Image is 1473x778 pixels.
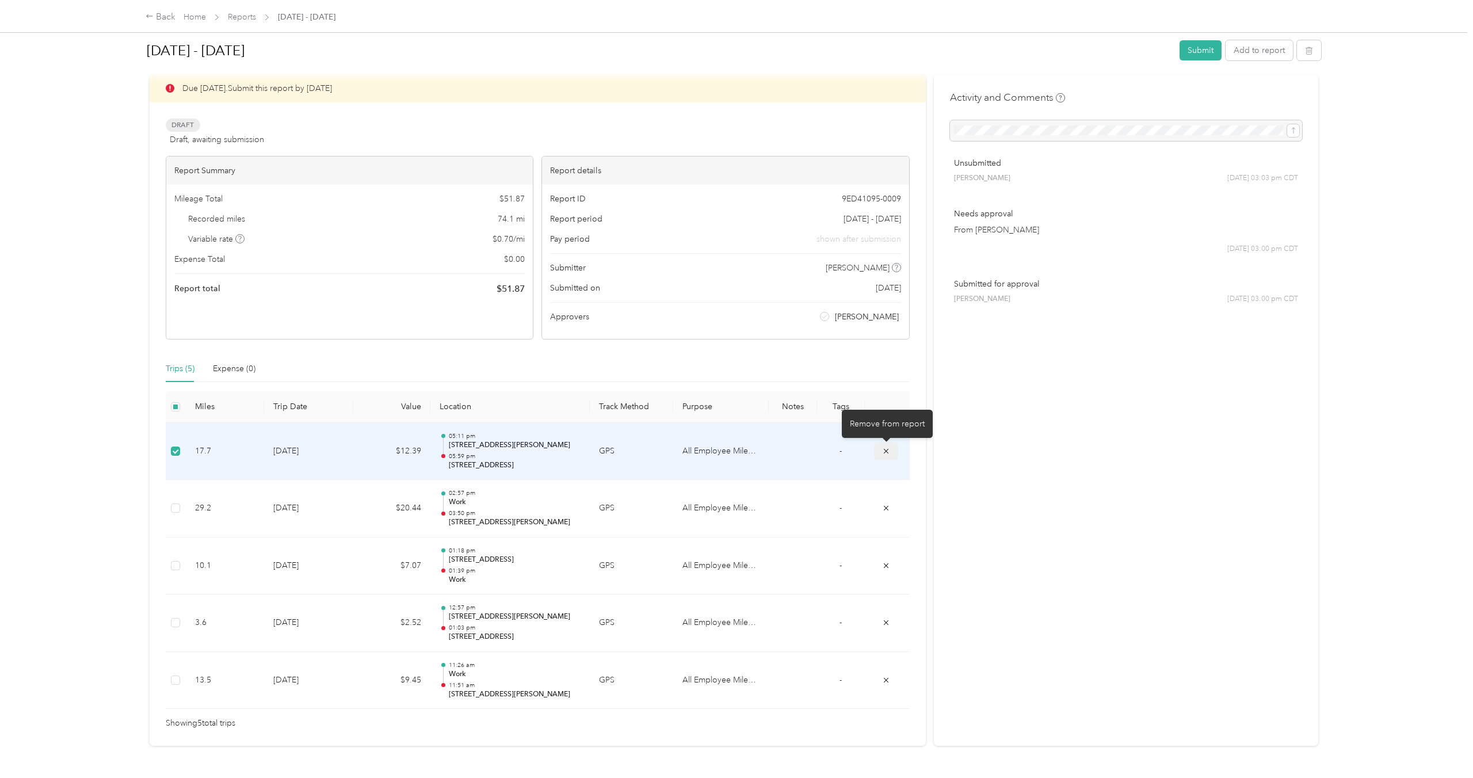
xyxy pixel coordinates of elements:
[449,460,581,471] p: [STREET_ADDRESS]
[842,193,901,205] span: 9ED41095-0009
[186,391,264,423] th: Miles
[590,423,673,480] td: GPS
[188,233,245,245] span: Variable rate
[449,452,581,460] p: 05:59 pm
[839,675,842,685] span: -
[186,423,264,480] td: 17.7
[816,233,901,245] span: shown after submission
[839,503,842,513] span: -
[449,689,581,700] p: [STREET_ADDRESS][PERSON_NAME]
[673,537,769,595] td: All Employee Mileage
[186,537,264,595] td: 10.1
[498,213,525,225] span: 74.1 mi
[590,391,673,423] th: Track Method
[213,363,255,375] div: Expense (0)
[174,283,220,295] span: Report total
[954,173,1010,184] span: [PERSON_NAME]
[449,517,581,528] p: [STREET_ADDRESS][PERSON_NAME]
[876,282,901,294] span: [DATE]
[954,208,1298,220] p: Needs approval
[673,480,769,537] td: All Employee Mileage
[186,594,264,652] td: 3.6
[1226,40,1293,60] button: Add to report
[769,391,816,423] th: Notes
[264,391,354,423] th: Trip Date
[954,224,1298,236] p: From [PERSON_NAME]
[1227,244,1298,254] span: [DATE] 03:00 pm CDT
[826,262,890,274] span: [PERSON_NAME]
[166,363,194,375] div: Trips (5)
[170,134,264,146] span: Draft, awaiting submission
[550,233,590,245] span: Pay period
[1227,294,1298,304] span: [DATE] 03:00 pm CDT
[590,594,673,652] td: GPS
[673,652,769,710] td: All Employee Mileage
[184,12,206,22] a: Home
[264,594,354,652] td: [DATE]
[590,537,673,595] td: GPS
[542,157,909,185] div: Report details
[835,311,899,323] span: [PERSON_NAME]
[449,681,581,689] p: 11:51 am
[449,575,581,585] p: Work
[449,661,581,669] p: 11:26 am
[146,10,175,24] div: Back
[353,537,430,595] td: $7.07
[449,624,581,632] p: 01:03 pm
[954,278,1298,290] p: Submitted for approval
[186,480,264,537] td: 29.2
[264,480,354,537] td: [DATE]
[449,555,581,565] p: [STREET_ADDRESS]
[839,560,842,570] span: -
[228,12,256,22] a: Reports
[590,480,673,537] td: GPS
[166,157,533,185] div: Report Summary
[449,632,581,642] p: [STREET_ADDRESS]
[1180,40,1222,60] button: Submit
[449,497,581,508] p: Work
[839,617,842,627] span: -
[499,193,525,205] span: $ 51.87
[673,423,769,480] td: All Employee Mileage
[278,11,335,23] span: [DATE] - [DATE]
[550,193,586,205] span: Report ID
[504,253,525,265] span: $ 0.00
[264,423,354,480] td: [DATE]
[844,213,901,225] span: [DATE] - [DATE]
[550,213,602,225] span: Report period
[550,262,586,274] span: Submitter
[550,311,589,323] span: Approvers
[590,652,673,710] td: GPS
[842,410,933,438] div: Remove from report
[449,489,581,497] p: 02:57 pm
[449,567,581,575] p: 01:39 pm
[550,282,600,294] span: Submitted on
[166,119,200,132] span: Draft
[188,213,245,225] span: Recorded miles
[353,423,430,480] td: $12.39
[839,446,842,456] span: -
[497,282,525,296] span: $ 51.87
[449,612,581,622] p: [STREET_ADDRESS][PERSON_NAME]
[449,604,581,612] p: 12:57 pm
[1409,714,1473,778] iframe: Everlance-gr Chat Button Frame
[449,509,581,517] p: 03:50 pm
[264,537,354,595] td: [DATE]
[166,717,235,730] span: Showing 5 total trips
[264,652,354,710] td: [DATE]
[430,391,590,423] th: Location
[353,391,430,423] th: Value
[1227,173,1298,184] span: [DATE] 03:03 pm CDT
[353,594,430,652] td: $2.52
[950,90,1065,105] h4: Activity and Comments
[673,391,769,423] th: Purpose
[449,547,581,555] p: 01:18 pm
[449,432,581,440] p: 05:11 pm
[449,440,581,451] p: [STREET_ADDRESS][PERSON_NAME]
[353,652,430,710] td: $9.45
[817,391,865,423] th: Tags
[174,253,225,265] span: Expense Total
[174,193,223,205] span: Mileage Total
[673,594,769,652] td: All Employee Mileage
[954,157,1298,169] p: Unsubmitted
